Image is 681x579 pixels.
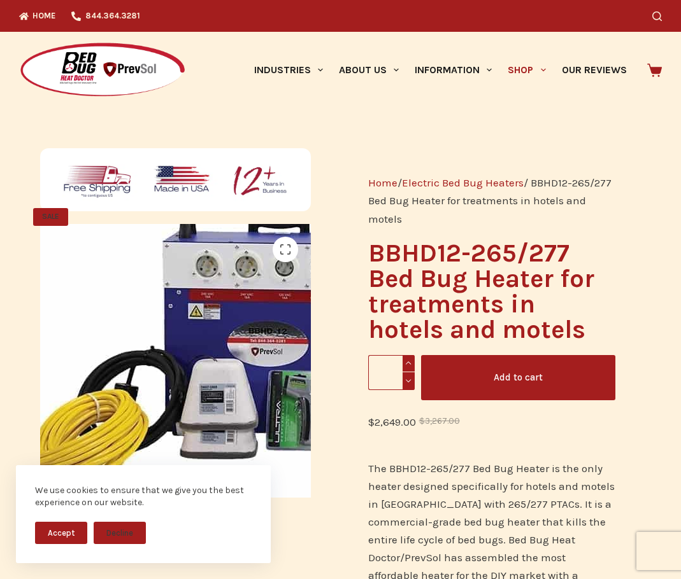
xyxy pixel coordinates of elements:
[19,42,186,99] img: Prevsol/Bed Bug Heat Doctor
[33,208,68,226] span: SALE
[407,32,500,108] a: Information
[246,32,634,108] nav: Primary
[273,237,298,262] a: View full-screen image gallery
[368,174,615,227] nav: Breadcrumb
[246,32,331,108] a: Industries
[35,484,252,509] div: We use cookies to ensure that we give you the best experience on our website.
[368,415,416,428] bdi: 2,649.00
[368,355,415,390] input: Product quantity
[421,355,615,400] button: Add to cart
[500,32,554,108] a: Shop
[419,416,425,426] span: $
[10,5,48,43] button: Open LiveChat chat widget
[368,241,615,342] h1: BBHD12-265/277 Bed Bug Heater for treatments in hotels and motels
[35,522,87,544] button: Accept
[554,32,634,108] a: Our Reviews
[652,11,662,21] button: Search
[419,416,460,426] bdi: 3,267.00
[402,176,524,189] a: Electric Bed Bug Heaters
[94,522,146,544] button: Decline
[368,176,398,189] a: Home
[368,415,375,428] span: $
[331,32,406,108] a: About Us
